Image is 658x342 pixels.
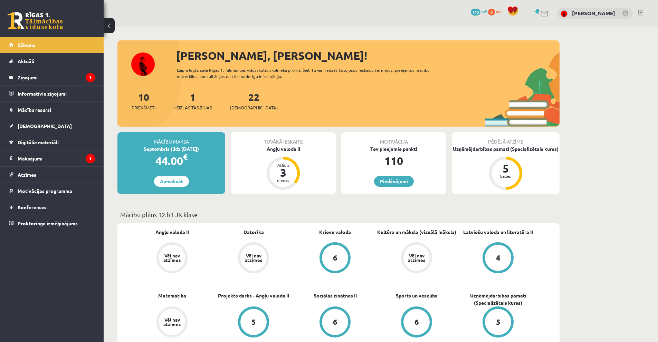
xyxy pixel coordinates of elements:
[117,145,225,153] div: Septembris (līdz [DATE])
[230,104,278,111] span: [DEMOGRAPHIC_DATA]
[314,292,357,299] a: Sociālās zinātnes II
[273,178,294,182] div: dienas
[244,253,263,262] div: Vēl nav atzīmes
[457,306,539,339] a: 5
[9,167,95,183] a: Atzīmes
[9,53,95,69] a: Aktuāli
[213,306,294,339] a: 5
[495,163,516,174] div: 5
[213,242,294,275] a: Vēl nav atzīmes
[294,242,376,275] a: 6
[18,69,95,85] legend: Ziņojumi
[154,176,189,187] a: Apmaksāt
[341,132,446,145] div: Motivācija
[18,172,36,178] span: Atzīmes
[333,318,337,326] div: 6
[471,9,487,14] a: 110 mP
[18,86,95,101] legend: Informatīvie ziņojumi
[244,228,264,236] a: Datorika
[18,123,72,129] span: [DEMOGRAPHIC_DATA]
[158,292,186,299] a: Matemātika
[120,210,557,219] p: Mācību plāns 12.b1 JK klase
[9,118,95,134] a: [DEMOGRAPHIC_DATA]
[117,132,225,145] div: Mācību maksa
[86,73,95,82] i: 1
[117,153,225,169] div: 44.00
[132,104,155,111] span: Priekšmeti
[8,12,63,29] a: Rīgas 1. Tālmācības vidusskola
[9,215,95,231] a: Proktoringa izmēģinājums
[463,228,533,236] a: Latviešu valoda un literatūra II
[231,145,336,191] a: Angļu valoda II Atlicis 3 dienas
[377,228,456,236] a: Kultūra un māksla (vizuālā māksla)
[452,145,560,153] div: Uzņēmējdarbības pamati (Specializētais kurss)
[162,253,182,262] div: Vēl nav atzīmes
[176,47,560,64] div: [PERSON_NAME], [PERSON_NAME]!
[273,163,294,167] div: Atlicis
[374,176,414,187] a: Piedāvājumi
[488,9,495,16] span: 0
[86,154,95,163] i: 1
[452,145,560,191] a: Uzņēmējdarbības pamati (Specializētais kurss) 5 balles
[18,204,47,210] span: Konferences
[218,292,289,299] a: Projekta darbs - Angļu valoda II
[173,91,212,111] a: 1Neizlasītās ziņas
[341,153,446,169] div: 110
[9,102,95,118] a: Mācību resursi
[9,69,95,85] a: Ziņojumi1
[376,306,457,339] a: 6
[457,242,539,275] a: 4
[230,91,278,111] a: 22[DEMOGRAPHIC_DATA]
[496,318,500,326] div: 5
[173,104,212,111] span: Neizlasītās ziņas
[319,228,351,236] a: Krievu valoda
[251,318,256,326] div: 5
[231,132,336,145] div: Tuvākā ieskaite
[496,254,500,262] div: 4
[155,228,189,236] a: Angļu valoda II
[18,139,59,145] span: Digitālie materiāli
[9,86,95,101] a: Informatīvie ziņojumi
[132,91,155,111] a: 10Priekšmeti
[273,167,294,178] div: 3
[162,317,182,326] div: Vēl nav atzīmes
[572,10,615,17] a: [PERSON_NAME]
[9,150,95,166] a: Maksājumi1
[294,306,376,339] a: 6
[457,292,539,306] a: Uzņēmējdarbības pamati (Specializētais kurss)
[488,9,504,14] a: 0 xp
[376,242,457,275] a: Vēl nav atzīmes
[9,183,95,199] a: Motivācijas programma
[396,292,438,299] a: Sports un veselība
[9,199,95,215] a: Konferences
[231,145,336,153] div: Angļu valoda II
[9,37,95,53] a: Sākums
[407,253,426,262] div: Vēl nav atzīmes
[561,10,568,17] img: Kristofers Bernāns
[131,306,213,339] a: Vēl nav atzīmes
[183,152,188,162] span: €
[18,220,78,226] span: Proktoringa izmēģinājums
[471,9,480,16] span: 110
[495,174,516,178] div: balles
[131,242,213,275] a: Vēl nav atzīmes
[414,318,419,326] div: 6
[177,67,442,79] div: Laipni lūgts savā Rīgas 1. Tālmācības vidusskolas skolnieka profilā. Šeit Tu vari redzēt tuvojošo...
[18,188,72,194] span: Motivācijas programma
[18,150,95,166] legend: Maksājumi
[481,9,487,14] span: mP
[333,254,337,262] div: 6
[9,134,95,150] a: Digitālie materiāli
[452,132,560,145] div: Pēdējā atzīme
[496,9,500,14] span: xp
[18,42,35,48] span: Sākums
[341,145,446,153] div: Tev pieejamie punkti
[18,107,51,113] span: Mācību resursi
[18,58,34,64] span: Aktuāli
